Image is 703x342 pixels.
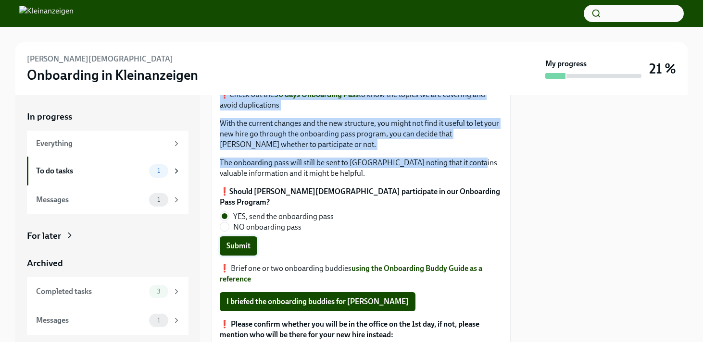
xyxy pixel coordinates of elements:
span: 3 [151,288,166,295]
label: ❗️Should [PERSON_NAME][DEMOGRAPHIC_DATA] participate in our Onboarding Pass Program? [220,186,502,208]
span: YES, send the onboarding pass [233,211,334,222]
div: Completed tasks [36,286,145,297]
h3: 21 % [649,60,676,77]
p: ❗️Check out the to know the topics we are covering and avoid duplications [220,89,502,110]
a: Archived [27,257,188,269]
div: To do tasks [36,166,145,176]
span: 1 [151,317,166,324]
img: Kleinanzeigen [19,6,74,21]
h3: Onboarding in Kleinanzeigen [27,66,198,84]
a: Messages1 [27,306,188,335]
button: Submit [220,236,257,256]
div: Everything [36,138,168,149]
p: With the current changes and the new structure, you might not find it useful to let your new hire... [220,118,502,150]
span: 1 [151,167,166,174]
a: Completed tasks3 [27,277,188,306]
p: The onboarding pass will still be sent to [GEOGRAPHIC_DATA] noting that it contains valuable info... [220,158,502,179]
a: Messages1 [27,185,188,214]
span: Submit [226,241,251,251]
a: Everything [27,131,188,157]
span: NO onboarding pass [233,222,301,232]
button: I briefed the onboarding buddies for [PERSON_NAME] [220,292,415,311]
span: 1 [151,196,166,203]
div: For later [27,230,61,242]
a: To do tasks1 [27,157,188,185]
h6: [PERSON_NAME][DEMOGRAPHIC_DATA] [27,54,173,64]
a: For later [27,230,188,242]
div: Messages [36,195,145,205]
p: ❗️ Brief one or two onboarding buddies [220,263,502,284]
a: In progress [27,110,188,123]
label: ❗️ Please confirm whether you will be in the office on the 1st day, if not, please mention who wi... [220,319,502,340]
strong: My progress [545,59,587,69]
div: Messages [36,315,145,326]
span: I briefed the onboarding buddies for [PERSON_NAME] [226,297,409,306]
